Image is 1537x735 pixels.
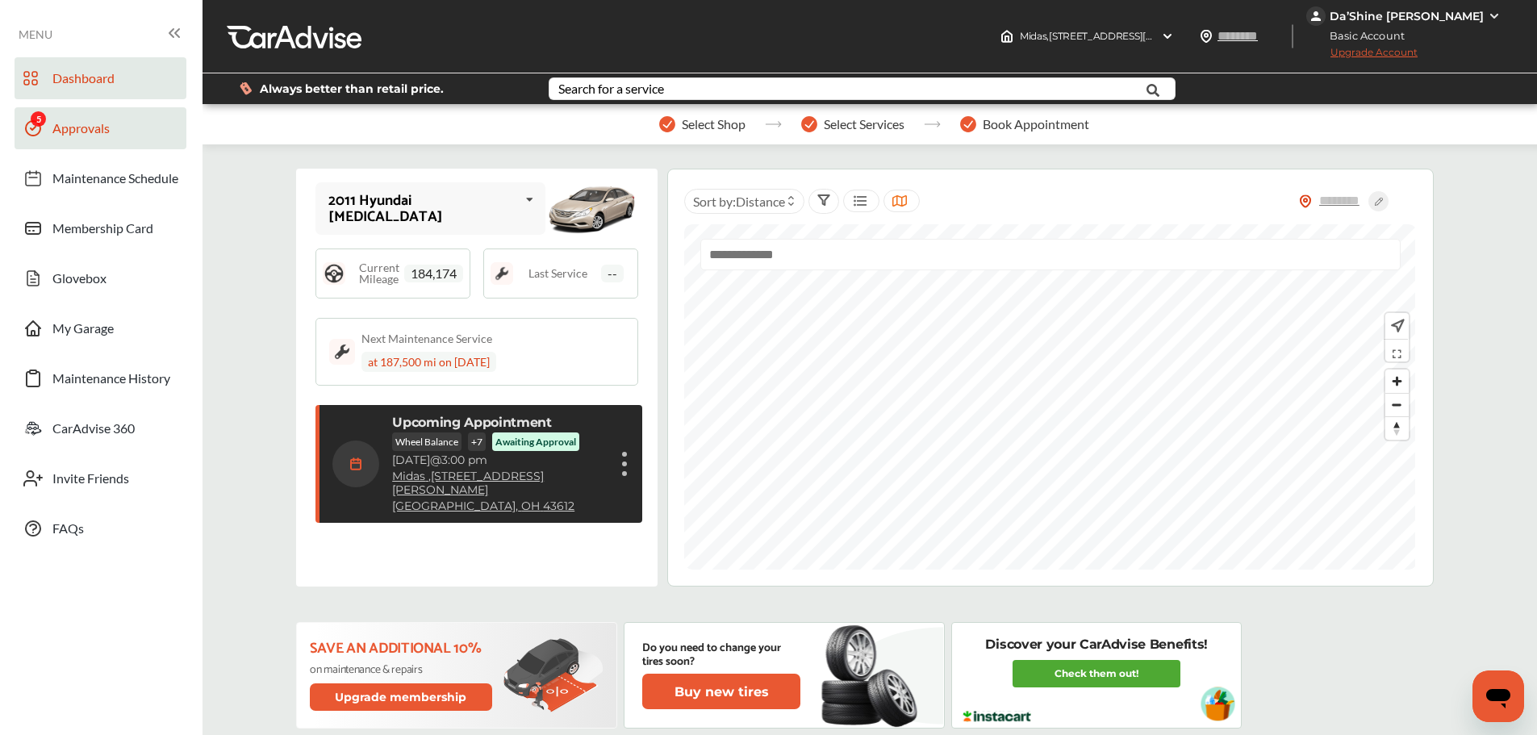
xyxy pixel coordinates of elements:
img: jVpblrzwTbfkPYzPPzSLxeg0AAAAASUVORK5CYII= [1306,6,1326,26]
a: FAQs [15,507,186,549]
a: Check them out! [1013,660,1180,687]
img: steering_logo [323,262,345,285]
img: stepper-checkmark.b5569197.svg [960,116,976,132]
img: header-home-logo.8d720a4f.svg [1000,30,1013,43]
span: Approvals [52,120,110,141]
img: header-divider.bc55588e.svg [1292,24,1293,48]
span: Distance [736,194,785,209]
a: My Garage [15,307,186,349]
span: Select Shop [682,117,746,132]
span: Book Appointment [983,117,1089,132]
img: maintenance_logo [329,339,355,365]
img: WGsFRI8htEPBVLJbROoPRyZpYNWhNONpIPPETTm6eUC0GeLEiAAAAAElFTkSuQmCC [1488,10,1501,23]
span: Maintenance History [52,370,170,391]
img: dollor_label_vector.a70140d1.svg [240,81,252,95]
img: instacart-logo.217963cc.svg [961,711,1033,722]
div: 2011 Hyundai [MEDICAL_DATA] [328,193,518,225]
img: new-tire.a0c7fe23.svg [820,618,926,733]
p: Do you need to change your tires soon? [642,641,800,669]
span: Invite Friends [52,470,129,491]
span: CarAdvise 360 [52,420,135,441]
span: My Garage [52,320,114,341]
button: Zoom in [1385,370,1409,393]
img: stepper-arrow.e24c07c6.svg [765,121,782,127]
span: Basic Account [1308,27,1417,44]
span: [DATE] [392,453,430,467]
span: Dashboard [52,70,115,91]
img: location_vector.a44bc228.svg [1200,30,1213,43]
img: instacart-vehicle.0979a191.svg [1201,687,1235,721]
a: Maintenance Schedule [15,157,186,199]
span: Maintenance Schedule [52,170,178,191]
span: Zoom out [1385,394,1409,416]
img: stepper-arrow.e24c07c6.svg [924,121,941,127]
img: location_vector_orange.38f05af8.svg [1299,194,1312,208]
span: 3:00 pm [441,453,487,467]
div: Search for a service [558,82,664,95]
span: 184,174 [404,265,463,282]
a: Dashboard [15,57,186,99]
span: Last Service [528,268,587,279]
img: stepper-checkmark.b5569197.svg [801,116,817,132]
div: Next Maintenance Service [361,332,492,345]
img: stepper-checkmark.b5569197.svg [659,116,675,132]
span: Sort by : [693,194,785,209]
button: Reset bearing to north [1385,416,1409,440]
a: CarAdvise 360 [15,407,186,449]
span: Glovebox [52,270,107,291]
span: Upgrade Account [1306,46,1418,66]
a: [GEOGRAPHIC_DATA], OH 43612 [392,499,574,513]
p: Save an additional 10% [310,640,495,658]
span: Reset bearing to north [1385,417,1409,440]
a: Maintenance History [15,357,186,399]
a: Membership Card [15,207,186,249]
span: Select Services [824,117,904,132]
p: Wheel Balance [392,432,462,451]
img: header-down-arrow.9dd2ce7d.svg [1161,30,1174,43]
iframe: Button to launch messaging window [1472,670,1524,722]
a: Approvals [15,107,186,149]
button: Upgrade membership [310,683,492,711]
p: Awaiting Approval [495,436,576,448]
img: recenter.ce011a49.svg [1388,317,1405,335]
button: Zoom out [1385,393,1409,416]
button: Buy new tires [642,674,800,709]
span: Membership Card [52,220,153,241]
img: update-membership.81812027.svg [503,638,604,713]
span: @ [430,453,441,467]
img: mobile_6739_st0640_046.jpg [545,174,638,244]
span: Midas , [STREET_ADDRESS][PERSON_NAME] [GEOGRAPHIC_DATA] , OH 43612 [1020,30,1376,42]
span: -- [601,265,624,282]
span: Current Mileage [353,262,404,285]
span: MENU [19,28,52,41]
a: Buy new tires [642,674,804,709]
a: Invite Friends [15,457,186,499]
span: FAQs [52,520,84,541]
div: at 187,500 mi on [DATE] [361,352,496,372]
p: + 7 [468,432,486,451]
a: Midas ,[STREET_ADDRESS][PERSON_NAME] [392,470,607,497]
a: Glovebox [15,257,186,299]
p: on maintenance & repairs [310,664,495,677]
p: Upcoming Appointment [392,415,552,430]
div: Da’Shine [PERSON_NAME] [1330,9,1484,23]
img: calendar-icon.35d1de04.svg [332,441,379,487]
img: maintenance_logo [491,262,513,285]
p: Discover your CarAdvise Benefits! [985,636,1207,654]
span: Always better than retail price. [260,83,444,94]
canvas: Map [684,224,1415,570]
